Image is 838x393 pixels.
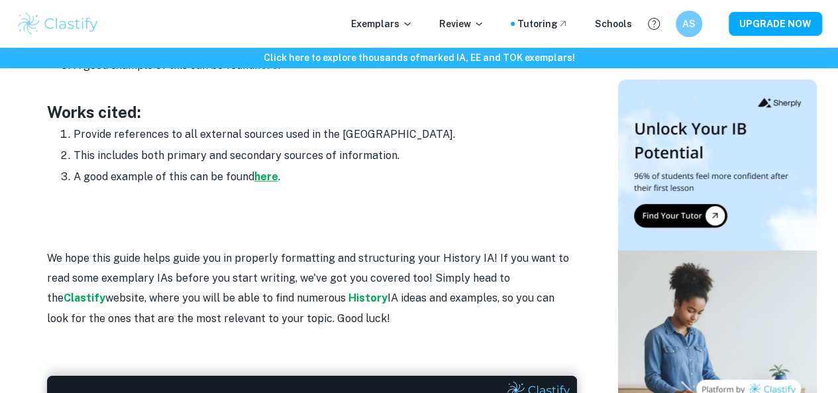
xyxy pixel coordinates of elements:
[351,17,413,31] p: Exemplars
[595,17,632,31] a: Schools
[16,11,100,37] img: Clastify logo
[729,12,822,36] button: UPGRADE NOW
[254,170,278,183] a: here
[3,50,835,65] h6: Click here to explore thousands of marked IA, EE and TOK exemplars !
[676,11,702,37] button: AS
[74,124,577,145] li: Provide references to all external sources used in the [GEOGRAPHIC_DATA].
[47,249,577,329] p: We hope this guide helps guide you in properly formatting and structuring your History IA! If you...
[74,145,577,166] li: This includes both primary and secondary sources of information.
[439,17,484,31] p: Review
[348,292,388,304] a: History
[74,166,577,188] li: A good example of this can be found .
[64,292,105,304] a: Clastify
[682,17,697,31] h6: AS
[517,17,568,31] a: Tutoring
[47,100,577,124] h3: Works cited:
[643,13,665,35] button: Help and Feedback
